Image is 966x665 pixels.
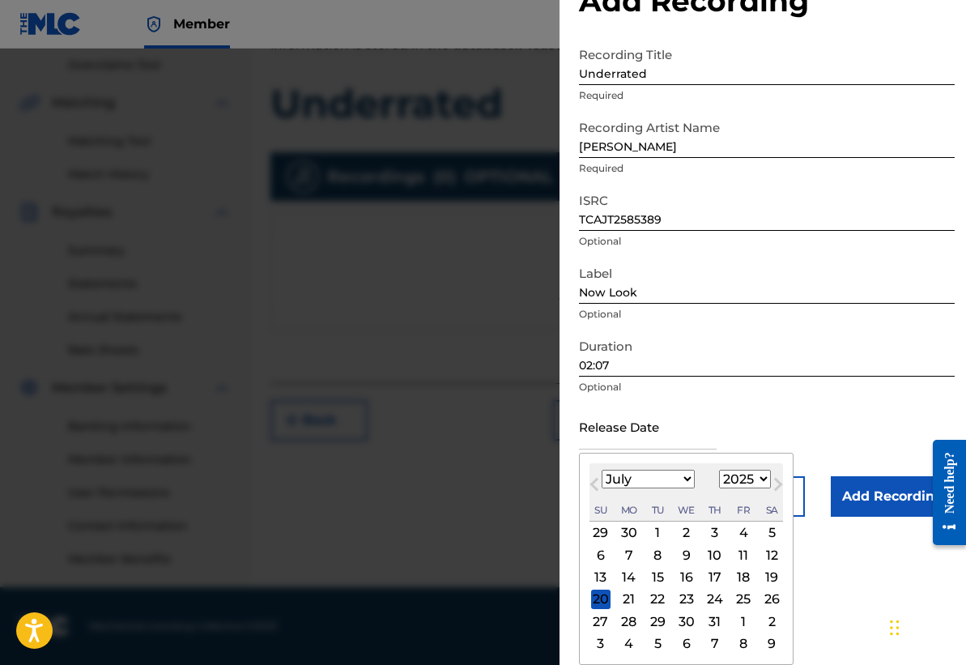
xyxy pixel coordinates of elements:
[579,307,955,322] p: Optional
[762,568,781,587] div: Choose Saturday, July 19th, 2025
[734,545,753,565] div: Choose Friday, July 11th, 2025
[705,545,725,565] div: Choose Thursday, July 10th, 2025
[762,590,781,609] div: Choose Saturday, July 26th, 2025
[921,427,966,557] iframe: Resource Center
[762,501,781,520] div: Saturday
[705,590,725,609] div: Choose Thursday, July 24th, 2025
[705,501,725,520] div: Thursday
[619,590,639,609] div: Choose Monday, July 21st, 2025
[677,634,696,654] div: Choose Wednesday, August 6th, 2025
[734,634,753,654] div: Choose Friday, August 8th, 2025
[705,612,725,631] div: Choose Thursday, July 31st, 2025
[144,15,164,34] img: Top Rightsholder
[619,523,639,543] div: Choose Monday, June 30th, 2025
[677,501,696,520] div: Wednesday
[885,587,966,665] iframe: Chat Widget
[591,501,611,520] div: Sunday
[677,568,696,587] div: Choose Wednesday, July 16th, 2025
[579,234,955,249] p: Optional
[591,568,611,587] div: Choose Sunday, July 13th, 2025
[648,590,667,609] div: Choose Tuesday, July 22nd, 2025
[762,634,781,654] div: Choose Saturday, August 9th, 2025
[734,590,753,609] div: Choose Friday, July 25th, 2025
[579,380,955,394] p: Optional
[648,545,667,565] div: Choose Tuesday, July 8th, 2025
[619,545,639,565] div: Choose Monday, July 7th, 2025
[19,12,82,36] img: MLC Logo
[734,612,753,631] div: Choose Friday, August 1st, 2025
[677,612,696,631] div: Choose Wednesday, July 30th, 2025
[765,475,791,501] button: Next Month
[762,523,781,543] div: Choose Saturday, July 5th, 2025
[581,475,607,501] button: Previous Month
[591,523,611,543] div: Choose Sunday, June 29th, 2025
[619,612,639,631] div: Choose Monday, July 28th, 2025
[677,590,696,609] div: Choose Wednesday, July 23rd, 2025
[734,523,753,543] div: Choose Friday, July 4th, 2025
[619,501,639,520] div: Monday
[734,568,753,587] div: Choose Friday, July 18th, 2025
[677,545,696,565] div: Choose Wednesday, July 9th, 2025
[619,634,639,654] div: Choose Monday, August 4th, 2025
[648,523,667,543] div: Choose Tuesday, July 1st, 2025
[173,15,230,33] span: Member
[591,590,611,609] div: Choose Sunday, July 20th, 2025
[734,501,753,520] div: Friday
[705,634,725,654] div: Choose Thursday, August 7th, 2025
[579,161,955,176] p: Required
[591,612,611,631] div: Choose Sunday, July 27th, 2025
[579,453,794,665] div: Choose Date
[705,568,725,587] div: Choose Thursday, July 17th, 2025
[890,603,900,652] div: Drag
[619,568,639,587] div: Choose Monday, July 14th, 2025
[648,501,667,520] div: Tuesday
[648,634,667,654] div: Choose Tuesday, August 5th, 2025
[591,545,611,565] div: Choose Sunday, July 6th, 2025
[762,545,781,565] div: Choose Saturday, July 12th, 2025
[591,634,611,654] div: Choose Sunday, August 3rd, 2025
[705,523,725,543] div: Choose Thursday, July 3rd, 2025
[648,612,667,631] div: Choose Tuesday, July 29th, 2025
[762,612,781,631] div: Choose Saturday, August 2nd, 2025
[579,88,955,103] p: Required
[648,568,667,587] div: Choose Tuesday, July 15th, 2025
[677,523,696,543] div: Choose Wednesday, July 2nd, 2025
[589,522,783,654] div: Month July, 2025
